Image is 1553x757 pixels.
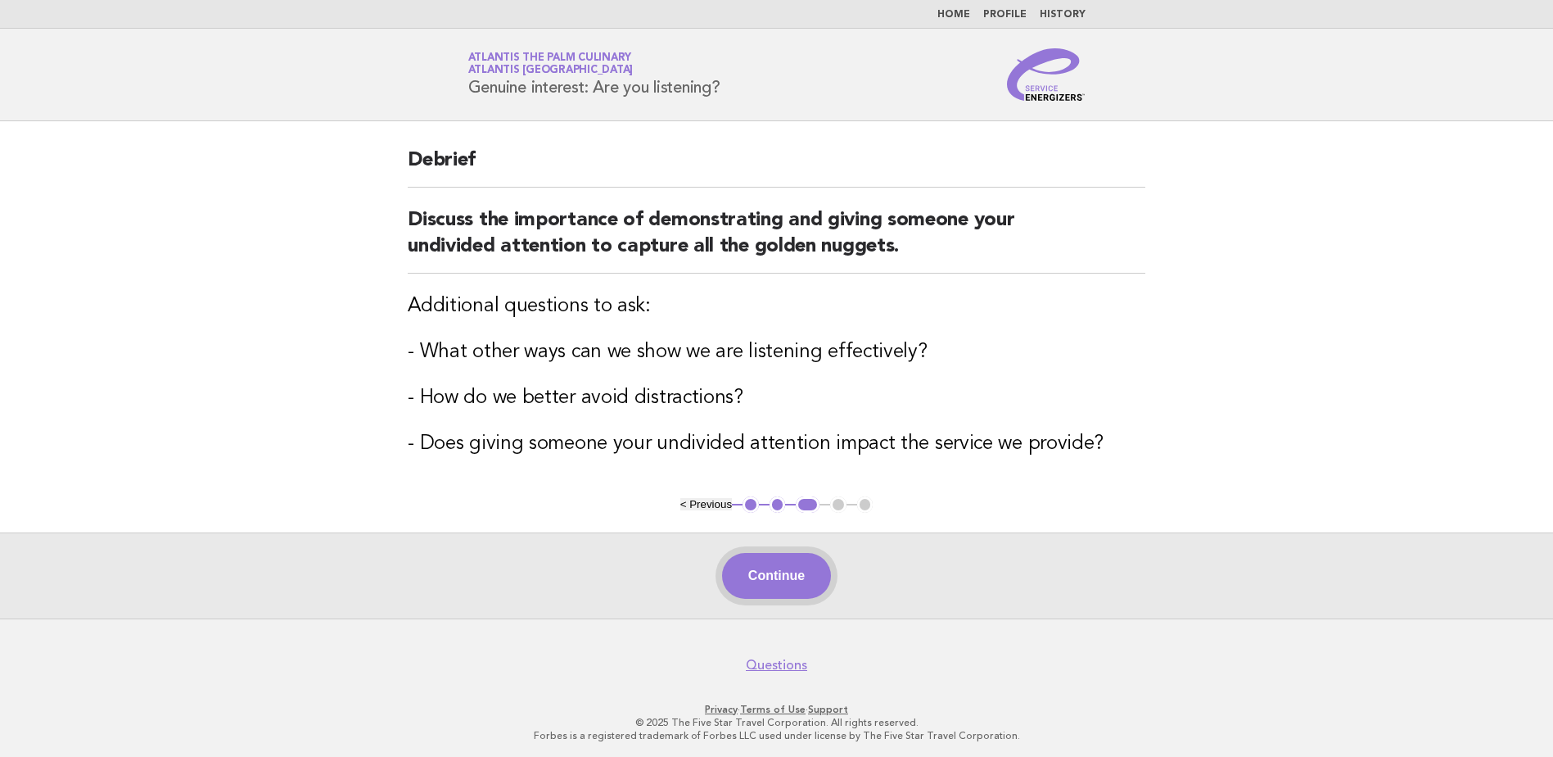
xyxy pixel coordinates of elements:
[983,10,1027,20] a: Profile
[796,496,819,513] button: 3
[276,716,1278,729] p: © 2025 The Five Star Travel Corporation. All rights reserved.
[1040,10,1086,20] a: History
[746,657,807,673] a: Questions
[808,704,848,715] a: Support
[1007,48,1086,101] img: Service Energizers
[705,704,738,715] a: Privacy
[408,147,1145,188] h2: Debrief
[743,496,759,513] button: 1
[276,703,1278,716] p: · ·
[408,293,1145,320] h3: Additional questions to ask:
[468,52,634,75] a: Atlantis The Palm CulinaryAtlantis [GEOGRAPHIC_DATA]
[408,339,1145,365] h3: - What other ways can we show we are listening effectively?
[722,553,831,599] button: Continue
[468,53,720,96] h1: Genuine interest: Are you listening?
[937,10,970,20] a: Home
[468,66,634,76] span: Atlantis [GEOGRAPHIC_DATA]
[276,729,1278,742] p: Forbes is a registered trademark of Forbes LLC used under license by The Five Star Travel Corpora...
[740,704,806,715] a: Terms of Use
[408,431,1145,457] h3: - Does giving someone your undivided attention impact the service we provide?
[770,496,786,513] button: 2
[680,498,732,510] button: < Previous
[408,385,1145,411] h3: - How do we better avoid distractions?
[408,207,1145,274] h2: Discuss the importance of demonstrating and giving someone your undivided attention to capture al...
